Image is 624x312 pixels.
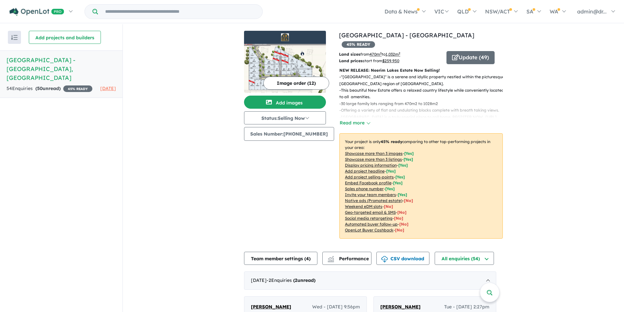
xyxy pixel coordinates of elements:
[386,52,400,57] u: 1,032 m
[399,222,408,227] span: [No]
[339,51,442,58] p: from
[380,303,421,311] a: [PERSON_NAME]
[244,96,326,109] button: Add images
[339,31,474,39] a: [GEOGRAPHIC_DATA] - [GEOGRAPHIC_DATA]
[394,216,403,221] span: [No]
[435,252,494,265] button: All enquiries (54)
[63,85,92,92] span: 45 % READY
[263,77,329,90] button: Image order (12)
[251,304,291,310] span: [PERSON_NAME]
[446,51,495,64] button: Update (49)
[345,151,403,156] u: Showcase more than 3 images
[404,198,413,203] span: [No]
[345,169,385,174] u: Add project headline
[339,58,363,63] b: Land prices
[345,180,391,185] u: Embed Facebook profile
[329,256,369,262] span: Performance
[393,180,403,185] span: [ Yes ]
[395,228,404,232] span: [No]
[345,174,394,179] u: Add project selling-points
[398,192,407,197] span: [ Yes ]
[345,198,402,203] u: Native ads (Promoted estate)
[399,51,400,55] sup: 2
[339,133,503,239] p: Your project is only comparing to other top-performing projects in your area: - - - - - - - - - -...
[244,271,496,290] div: [DATE]
[29,31,101,44] button: Add projects and builders
[100,85,116,91] span: [DATE]
[339,101,508,107] p: - 30 large family lots ranging from 470m2 to 1028m2
[312,303,360,311] span: Wed - [DATE] 9:56pm
[244,252,317,265] button: Team member settings (4)
[345,163,397,168] u: Display pricing information
[380,51,382,55] sup: 2
[404,157,413,162] span: [ Yes ]
[293,277,315,283] strong: ( unread)
[380,304,421,310] span: [PERSON_NAME]
[244,127,334,141] button: Sales Number:[PHONE_NUMBER]
[345,192,396,197] u: Invite your team members
[385,186,395,191] span: [ Yes ]
[267,277,315,283] span: - 2 Enquir ies
[386,169,396,174] span: [ Yes ]
[247,33,323,41] img: Neerim Lakes Estate - Neerim South Logo
[99,5,261,19] input: Try estate name, suburb, builder or developer
[376,252,429,265] button: CSV download
[244,44,326,93] img: Neerim Lakes Estate - Neerim South
[444,303,489,311] span: Tue - [DATE] 2:27pm
[345,186,384,191] u: Sales phone number
[577,8,607,15] span: admin@dr...
[251,303,291,311] a: [PERSON_NAME]
[404,151,414,156] span: [ Yes ]
[306,256,309,262] span: 4
[11,35,18,40] img: sort.svg
[397,210,407,215] span: [No]
[345,157,402,162] u: Showcase more than 3 listings
[7,56,116,82] h5: [GEOGRAPHIC_DATA] - [GEOGRAPHIC_DATA] , [GEOGRAPHIC_DATA]
[339,74,508,87] p: - "[GEOGRAPHIC_DATA]" is a serene and idyllic property nestled within the picturesque [GEOGRAPHIC...
[345,216,392,221] u: Social media retargeting
[345,204,382,209] u: Weekend eDM slots
[345,210,396,215] u: Geo-targeted email & SMS
[35,85,61,91] strong: ( unread)
[381,139,402,144] b: 45 % ready
[339,52,360,57] b: Land sizes
[339,58,442,64] p: start from
[244,31,326,93] a: Neerim Lakes Estate - Neerim South LogoNeerim Lakes Estate - Neerim South
[382,52,400,57] span: to
[382,58,399,63] u: $ 259,950
[322,252,371,265] button: Performance
[9,8,64,16] img: Openlot PRO Logo White
[339,119,370,127] button: Read more
[345,222,398,227] u: Automated buyer follow-up
[339,114,508,127] p: - [GEOGRAPHIC_DATA] is a truly special place to call home, REGISTER NOW., [URL][DOMAIN_NAME]
[384,204,393,209] span: [No]
[244,111,326,124] button: Status:Selling Now
[7,85,92,93] div: 54 Enquir ies
[295,277,297,283] span: 2
[339,107,508,114] p: - Offering a variety of flat and undulating blocks complete with breath taking views.
[328,258,334,262] img: bar-chart.svg
[395,174,405,179] span: [ Yes ]
[339,87,508,101] p: - This beautiful New Estate offers a relaxed country lifestyle while conveniently located to all ...
[339,67,503,74] p: NEW RELEASE: Neerim Lakes Estate Now Selling!
[345,228,393,232] u: OpenLot Buyer Cashback
[398,163,408,168] span: [ Yes ]
[369,52,382,57] u: 470 m
[37,85,43,91] span: 50
[328,256,334,260] img: line-chart.svg
[342,41,375,48] span: 45 % READY
[381,256,388,263] img: download icon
